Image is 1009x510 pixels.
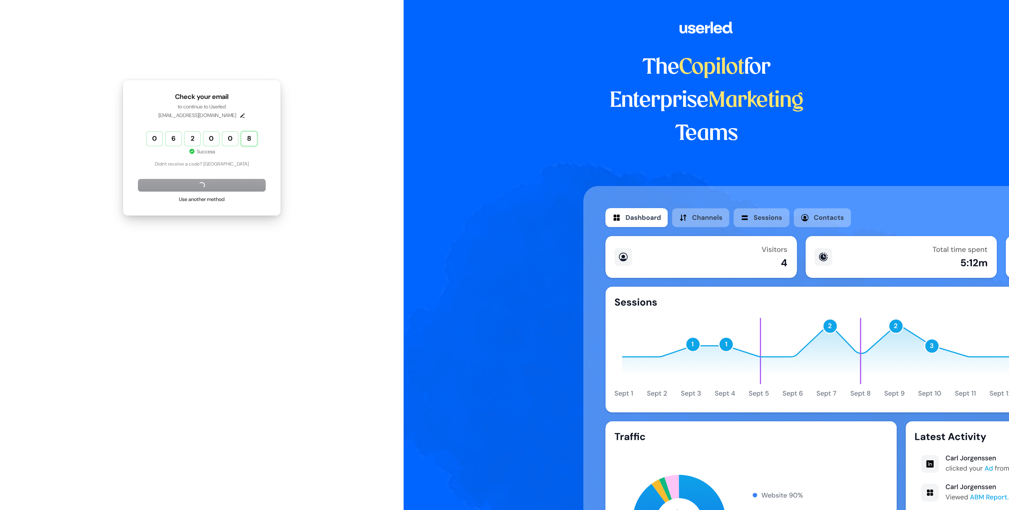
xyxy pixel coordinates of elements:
[583,51,830,151] h1: The for Enterprise Teams
[708,91,804,111] span: Marketing
[147,132,273,146] input: Enter verification code
[138,92,265,102] h1: Check your email
[138,103,265,110] p: to continue to Userled
[179,196,225,203] a: Use another method
[239,112,246,119] button: Edit
[189,148,215,155] p: Success
[679,58,744,78] span: Copilot
[158,112,236,119] p: [EMAIL_ADDRESS][DOMAIN_NAME]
